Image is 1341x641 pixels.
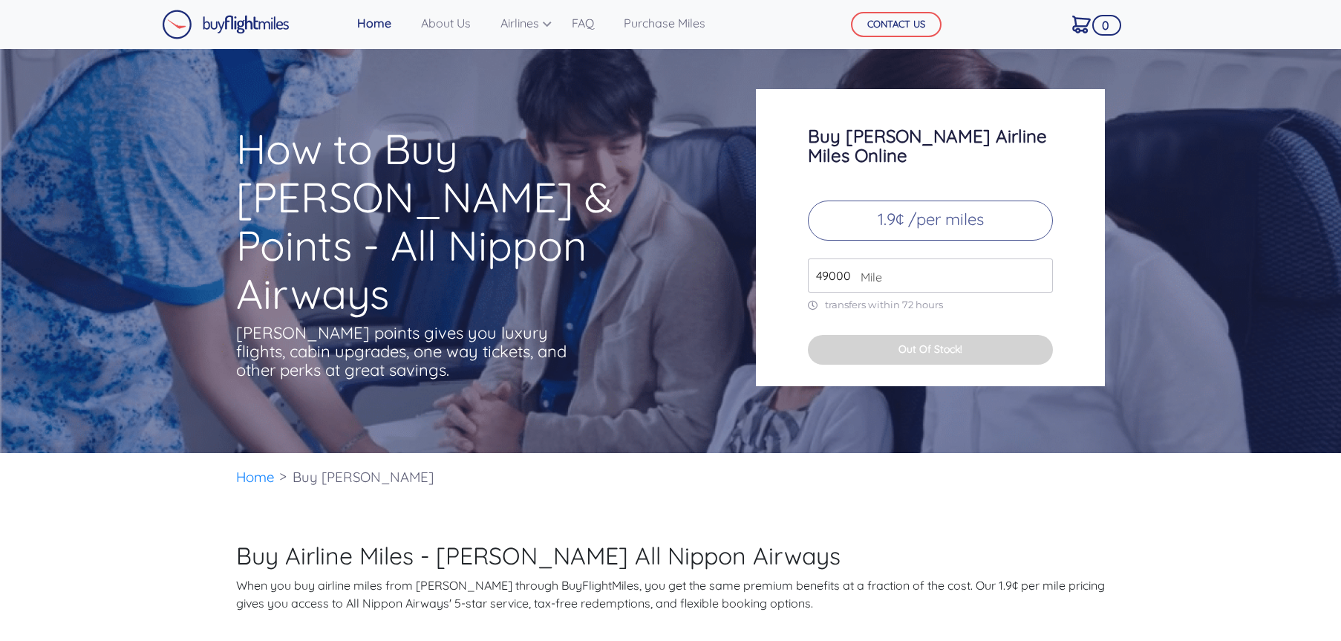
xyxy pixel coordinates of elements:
li: Buy [PERSON_NAME] [285,453,441,501]
a: Home [351,8,397,38]
h3: Buy [PERSON_NAME] Airline Miles Online [808,126,1053,165]
a: FAQ [566,8,600,38]
img: Cart [1072,16,1091,33]
a: Buy Flight Miles Logo [162,6,290,43]
p: 1.9¢ /per miles [808,201,1053,241]
a: 0 [1066,8,1097,39]
p: When you buy airline miles from [PERSON_NAME] through BuyFlightMiles, you get the same premium be... [236,576,1105,612]
a: About Us [415,8,477,38]
a: Airlines [495,8,548,38]
img: Buy Flight Miles Logo [162,10,290,39]
h2: Buy Airline Miles - [PERSON_NAME] All Nippon Airways [236,541,1105,570]
button: CONTACT US [851,12,942,37]
p: transfers within 72 hours [808,299,1053,311]
p: [PERSON_NAME] points gives you luxury flights, cabin upgrades, one way tickets, and other perks a... [236,324,570,380]
span: 0 [1092,15,1121,36]
button: Out Of Stock! [808,335,1053,365]
a: Purchase Miles [618,8,711,38]
a: Home [236,468,275,486]
span: Mile [853,268,882,286]
h1: How to Buy [PERSON_NAME] & Points - All Nippon Airways [236,125,698,318]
